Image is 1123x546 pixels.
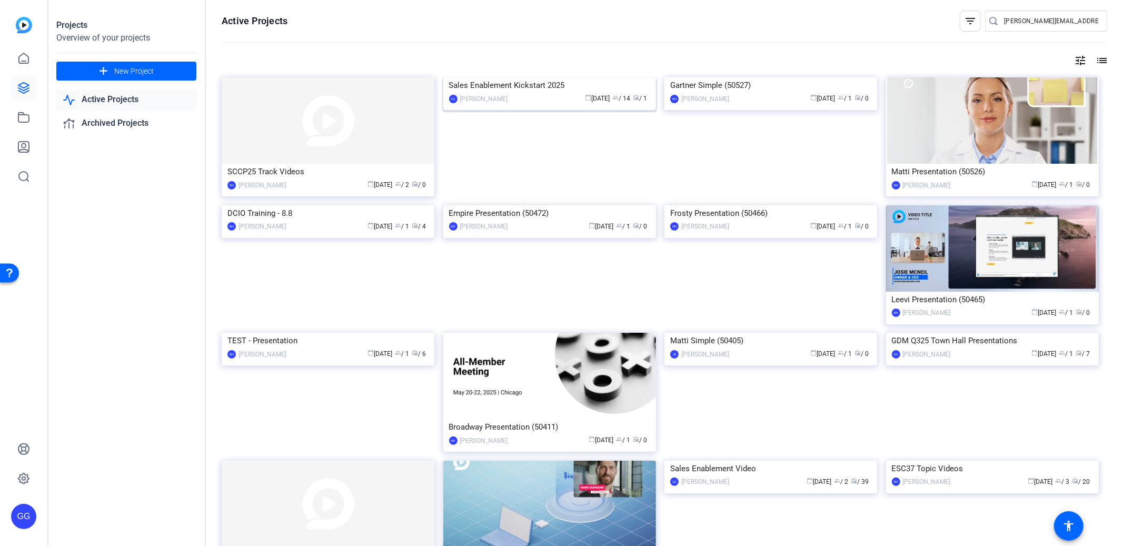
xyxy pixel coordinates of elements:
[613,94,619,101] span: group
[460,221,508,232] div: [PERSON_NAME]
[838,94,844,101] span: group
[670,350,679,359] div: JB
[633,436,648,444] span: / 0
[1074,54,1087,67] mat-icon: tune
[589,223,614,230] span: [DATE]
[851,478,869,485] span: / 39
[1059,309,1074,316] span: / 1
[449,205,650,221] div: Empire Presentation (50472)
[681,221,729,232] div: [PERSON_NAME]
[460,94,508,104] div: [PERSON_NAME]
[412,223,426,230] span: / 4
[395,350,401,356] span: group
[681,349,729,360] div: [PERSON_NAME]
[449,77,650,93] div: Sales Enablement Kickstart 2025
[412,350,426,358] span: / 6
[617,436,623,442] span: group
[1032,350,1038,356] span: calendar_today
[810,94,817,101] span: calendar_today
[11,504,36,529] div: GG
[633,222,640,229] span: radio
[395,350,409,358] span: / 1
[1032,309,1057,316] span: [DATE]
[633,436,640,442] span: radio
[238,221,286,232] div: [PERSON_NAME]
[854,223,869,230] span: / 0
[670,461,871,476] div: Sales Enablement Video
[964,15,977,27] mat-icon: filter_list
[854,350,861,356] span: radio
[670,95,679,103] div: MH
[1062,520,1075,532] mat-icon: accessibility
[1028,478,1035,484] span: calendar_today
[807,478,831,485] span: [DATE]
[834,478,848,485] span: / 2
[838,222,844,229] span: group
[810,95,835,102] span: [DATE]
[1072,478,1090,485] span: / 20
[681,476,729,487] div: [PERSON_NAME]
[892,292,1093,307] div: Leevi Presentation (50465)
[810,223,835,230] span: [DATE]
[810,222,817,229] span: calendar_today
[16,17,32,33] img: blue-gradient.svg
[412,222,418,229] span: radio
[227,222,236,231] div: MH
[395,223,409,230] span: / 1
[681,94,729,104] div: [PERSON_NAME]
[903,180,951,191] div: [PERSON_NAME]
[617,436,631,444] span: / 1
[617,223,631,230] span: / 1
[1059,181,1066,187] span: group
[367,181,392,188] span: [DATE]
[1028,478,1053,485] span: [DATE]
[903,349,951,360] div: [PERSON_NAME]
[807,478,813,484] span: calendar_today
[412,350,418,356] span: radio
[1059,350,1074,358] span: / 1
[892,181,900,190] div: MH
[222,15,287,27] h1: Active Projects
[613,95,631,102] span: / 14
[838,223,852,230] span: / 1
[367,222,374,229] span: calendar_today
[892,333,1093,349] div: GDM Q325 Town Hall Presentations
[670,478,679,486] div: GG
[227,350,236,359] div: MH
[367,223,392,230] span: [DATE]
[838,95,852,102] span: / 1
[412,181,418,187] span: radio
[589,436,614,444] span: [DATE]
[670,77,871,93] div: Gartner Simple (50527)
[97,65,110,78] mat-icon: add
[1056,478,1070,485] span: / 3
[1076,181,1082,187] span: radio
[227,164,429,180] div: SCCP25 Track Videos
[1059,181,1074,188] span: / 1
[460,435,508,446] div: [PERSON_NAME]
[854,222,861,229] span: radio
[589,222,595,229] span: calendar_today
[449,419,650,435] div: Broadway Presentation (50411)
[449,95,458,103] div: GG
[854,94,861,101] span: radio
[1032,181,1057,188] span: [DATE]
[903,476,951,487] div: [PERSON_NAME]
[1059,350,1066,356] span: group
[670,333,871,349] div: Matti Simple (50405)
[1032,309,1038,315] span: calendar_today
[585,95,610,102] span: [DATE]
[56,32,196,44] div: Overview of your projects
[412,181,426,188] span: / 0
[892,350,900,359] div: GG
[395,222,401,229] span: group
[892,461,1093,476] div: ESC37 Topic Videos
[367,350,374,356] span: calendar_today
[367,350,392,358] span: [DATE]
[114,66,154,77] span: New Project
[1059,309,1066,315] span: group
[1032,181,1038,187] span: calendar_today
[227,333,429,349] div: TEST - Presentation
[1056,478,1062,484] span: group
[56,19,196,32] div: Projects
